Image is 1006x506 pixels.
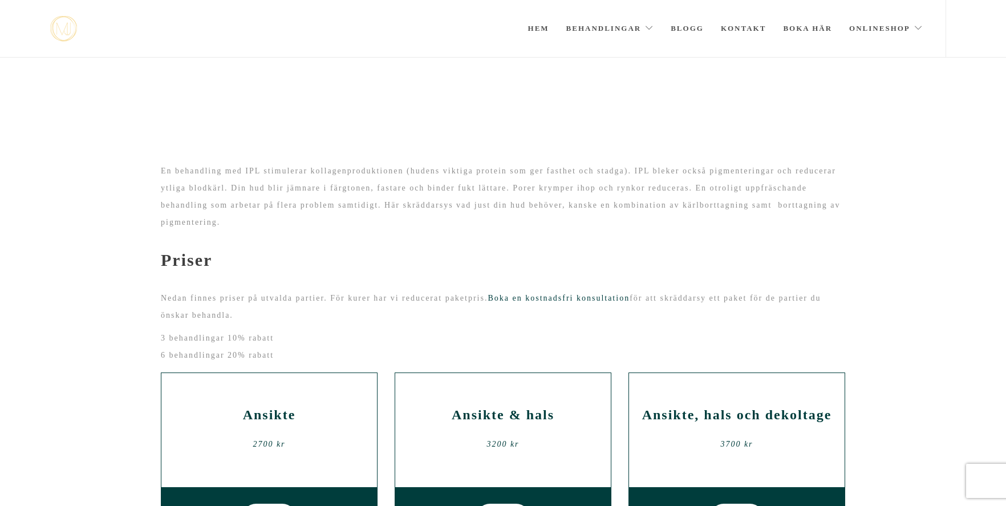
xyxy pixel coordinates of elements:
h2: Ansikte [170,407,368,423]
p: Nedan finnes priser på utvalda partier. För kurer har vi reducerat paketpris. för att skräddarsy ... [161,290,845,324]
p: 3 behandlingar 10% rabatt 6 behandlingar 20% rabatt [161,330,845,364]
a: mjstudio mjstudio mjstudio [50,16,77,42]
h2: Ansikte & hals [404,407,602,423]
h2: Ansikte, hals och dekoltage [638,407,836,423]
span: - [161,231,168,250]
div: 2700 kr [170,436,368,453]
b: Priser [161,250,212,269]
a: Boka en kostnadsfri konsultation [488,294,630,302]
p: En behandling med IPL stimulerar kollagenproduktionen (hudens viktiga protein som ger fasthet och... [161,163,845,231]
img: mjstudio [50,16,77,42]
div: 3200 kr [404,436,602,453]
div: 3700 kr [638,436,836,453]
